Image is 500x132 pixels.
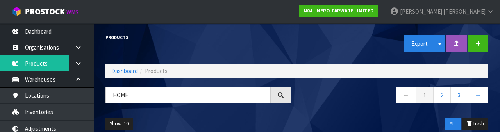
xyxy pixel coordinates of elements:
[400,8,442,15] span: [PERSON_NAME]
[25,7,65,17] span: ProStock
[304,7,374,14] strong: N04 - NERO TAPWARE LIMITED
[450,87,468,103] a: 3
[12,7,21,16] img: cube-alt.png
[66,9,79,16] small: WMS
[462,118,488,130] button: Trash
[396,87,416,103] a: ←
[445,118,461,130] button: ALL
[105,118,133,130] button: Show: 10
[299,5,378,17] a: N04 - NERO TAPWARE LIMITED
[468,87,488,103] a: →
[433,87,451,103] a: 2
[105,35,291,40] h1: Products
[105,87,271,103] input: Search products
[404,35,435,52] button: Export
[145,67,168,75] span: Products
[111,67,138,75] a: Dashboard
[443,8,486,15] span: [PERSON_NAME]
[416,87,434,103] a: 1
[303,87,488,106] nav: Page navigation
